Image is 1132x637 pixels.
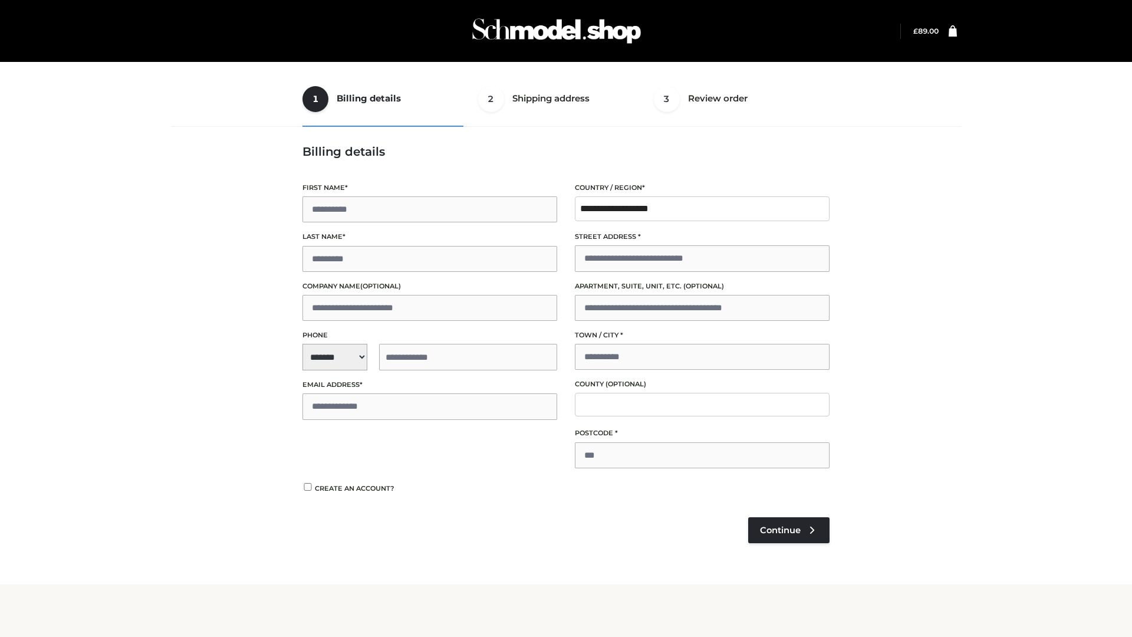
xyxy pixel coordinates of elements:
[302,231,557,242] label: Last name
[575,379,830,390] label: County
[468,8,645,54] img: Schmodel Admin 964
[302,281,557,292] label: Company name
[302,330,557,341] label: Phone
[748,517,830,543] a: Continue
[606,380,646,388] span: (optional)
[683,282,724,290] span: (optional)
[913,27,918,35] span: £
[575,330,830,341] label: Town / City
[302,379,557,390] label: Email address
[760,525,801,536] span: Continue
[913,27,939,35] bdi: 89.00
[302,483,313,491] input: Create an account?
[575,182,830,193] label: Country / Region
[302,145,830,159] h3: Billing details
[575,281,830,292] label: Apartment, suite, unit, etc.
[360,282,401,290] span: (optional)
[913,27,939,35] a: £89.00
[575,428,830,439] label: Postcode
[575,231,830,242] label: Street address
[302,182,557,193] label: First name
[315,484,394,492] span: Create an account?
